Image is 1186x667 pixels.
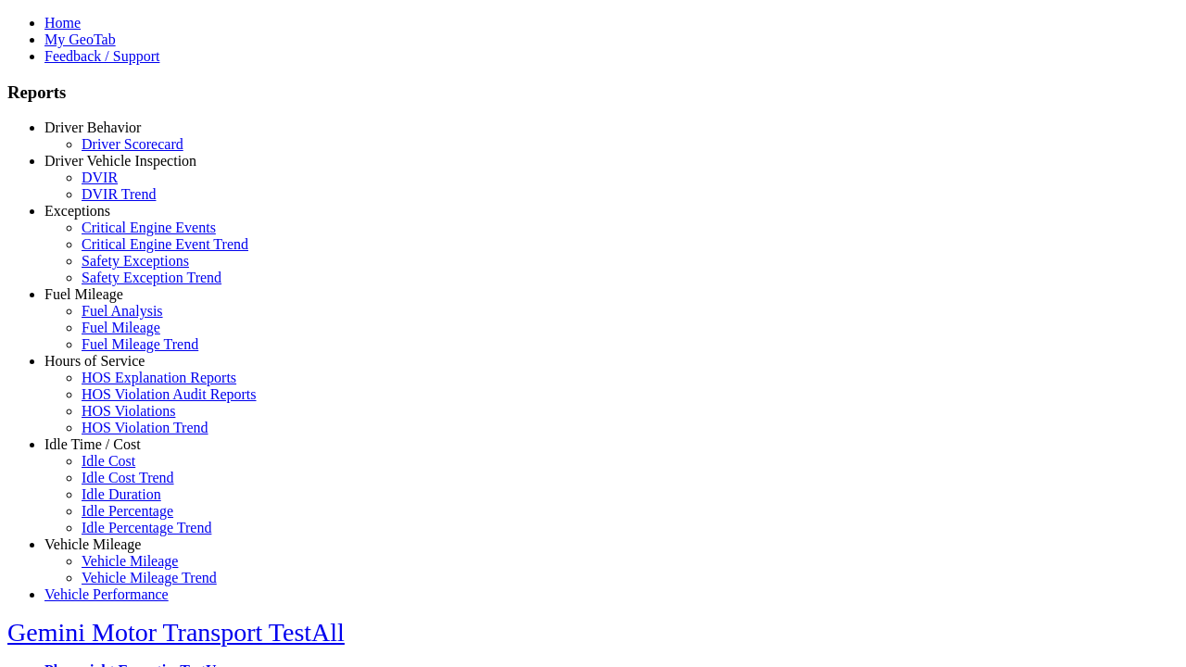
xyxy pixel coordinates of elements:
[82,403,175,419] a: HOS Violations
[44,153,196,169] a: Driver Vehicle Inspection
[44,120,141,135] a: Driver Behavior
[7,82,1179,103] h3: Reports
[82,303,163,319] a: Fuel Analysis
[82,520,211,535] a: Idle Percentage Trend
[82,236,248,252] a: Critical Engine Event Trend
[82,136,183,152] a: Driver Scorecard
[44,15,81,31] a: Home
[82,320,160,335] a: Fuel Mileage
[44,353,145,369] a: Hours of Service
[82,486,161,502] a: Idle Duration
[44,48,159,64] a: Feedback / Support
[82,370,236,385] a: HOS Explanation Reports
[44,31,116,47] a: My GeoTab
[82,220,216,235] a: Critical Engine Events
[82,503,173,519] a: Idle Percentage
[82,420,208,435] a: HOS Violation Trend
[44,436,141,452] a: Idle Time / Cost
[82,570,217,585] a: Vehicle Mileage Trend
[82,553,178,569] a: Vehicle Mileage
[44,286,123,302] a: Fuel Mileage
[44,203,110,219] a: Exceptions
[82,253,189,269] a: Safety Exceptions
[44,586,169,602] a: Vehicle Performance
[82,336,198,352] a: Fuel Mileage Trend
[82,270,221,285] a: Safety Exception Trend
[44,536,141,552] a: Vehicle Mileage
[82,170,118,185] a: DVIR
[7,618,345,647] a: Gemini Motor Transport TestAll
[82,470,174,485] a: Idle Cost Trend
[82,186,156,202] a: DVIR Trend
[82,453,135,469] a: Idle Cost
[82,386,257,402] a: HOS Violation Audit Reports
